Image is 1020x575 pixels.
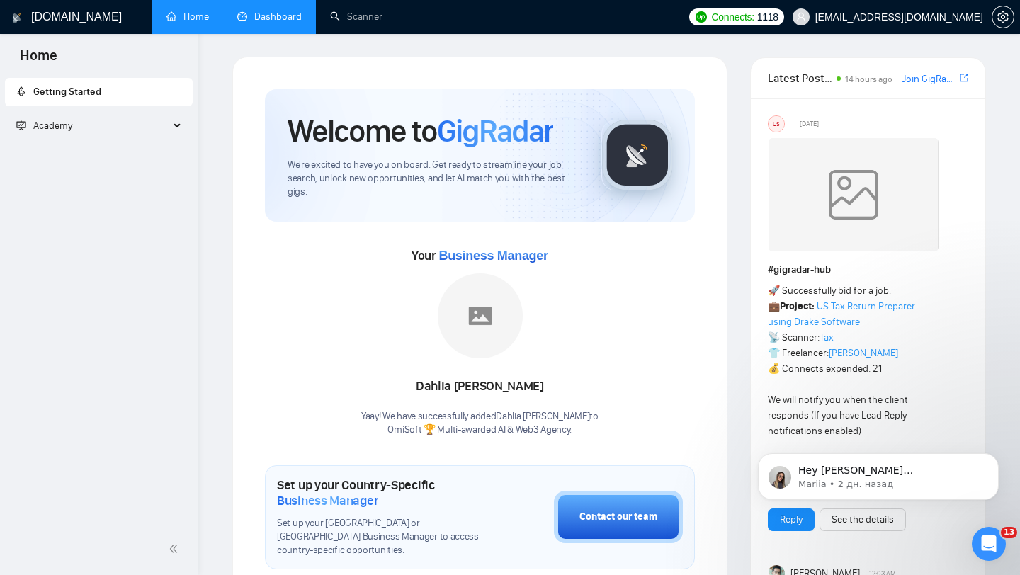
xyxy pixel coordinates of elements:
[438,249,548,263] span: Business Manager
[602,120,673,190] img: gigradar-logo.png
[33,86,101,98] span: Getting Started
[9,6,36,33] button: go back
[166,11,209,23] a: homeHome
[992,11,1014,23] a: setting
[5,78,193,106] li: Getting Started
[902,72,957,87] a: Join GigRadar Slack Community
[554,491,683,543] button: Contact our team
[16,120,72,132] span: Academy
[820,331,834,343] a: Tax
[780,512,803,528] a: Reply
[288,159,579,199] span: We're excited to have you on board. Get ready to streamline your job search, unlock new opportuni...
[412,248,548,263] span: Your
[8,45,69,75] span: Home
[992,11,1014,23] span: setting
[330,11,382,23] a: searchScanner
[992,6,1014,28] button: setting
[832,512,894,528] a: See the details
[579,509,657,525] div: Contact our team
[33,120,72,132] span: Academy
[780,300,815,312] strong: Project:
[277,493,378,508] span: Business Manager
[288,112,553,150] h1: Welcome to
[796,12,806,22] span: user
[16,86,26,96] span: rocket
[800,118,819,130] span: [DATE]
[361,375,599,399] div: Dahlia [PERSON_NAME]
[361,423,599,437] p: OmiSoft 🏆 Multi-awarded AI & Web3 Agency .
[960,72,968,84] span: export
[237,11,302,23] a: dashboardDashboard
[169,542,183,556] span: double-left
[361,410,599,437] div: Yaay! We have successfully added Dahlia [PERSON_NAME] to
[768,300,915,328] a: US Tax Return Preparer using Drake Software
[438,273,523,358] img: placeholder.png
[711,9,754,25] span: Connects:
[277,517,483,557] span: Set up your [GEOGRAPHIC_DATA] or [GEOGRAPHIC_DATA] Business Manager to access country-specific op...
[769,138,939,251] img: weqQh+iSagEgQAAAABJRU5ErkJggg==
[757,9,778,25] span: 1118
[696,11,707,23] img: upwork-logo.png
[12,6,22,29] img: logo
[1001,527,1017,538] span: 13
[437,112,553,150] span: GigRadar
[222,6,249,33] button: Развернуть окно
[769,116,784,132] div: US
[737,423,1020,523] iframe: To enrich screen reader interactions, please activate Accessibility in Grammarly extension settings
[768,69,832,87] span: Latest Posts from the GigRadar Community
[960,72,968,85] a: export
[277,477,483,508] h1: Set up your Country-Specific
[829,347,898,359] a: [PERSON_NAME]
[972,527,1006,561] iframe: Intercom live chat
[845,74,892,84] span: 14 hours ago
[768,262,968,278] h1: # gigradar-hub
[16,120,26,130] span: fund-projection-screen
[249,6,274,31] div: Закрыть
